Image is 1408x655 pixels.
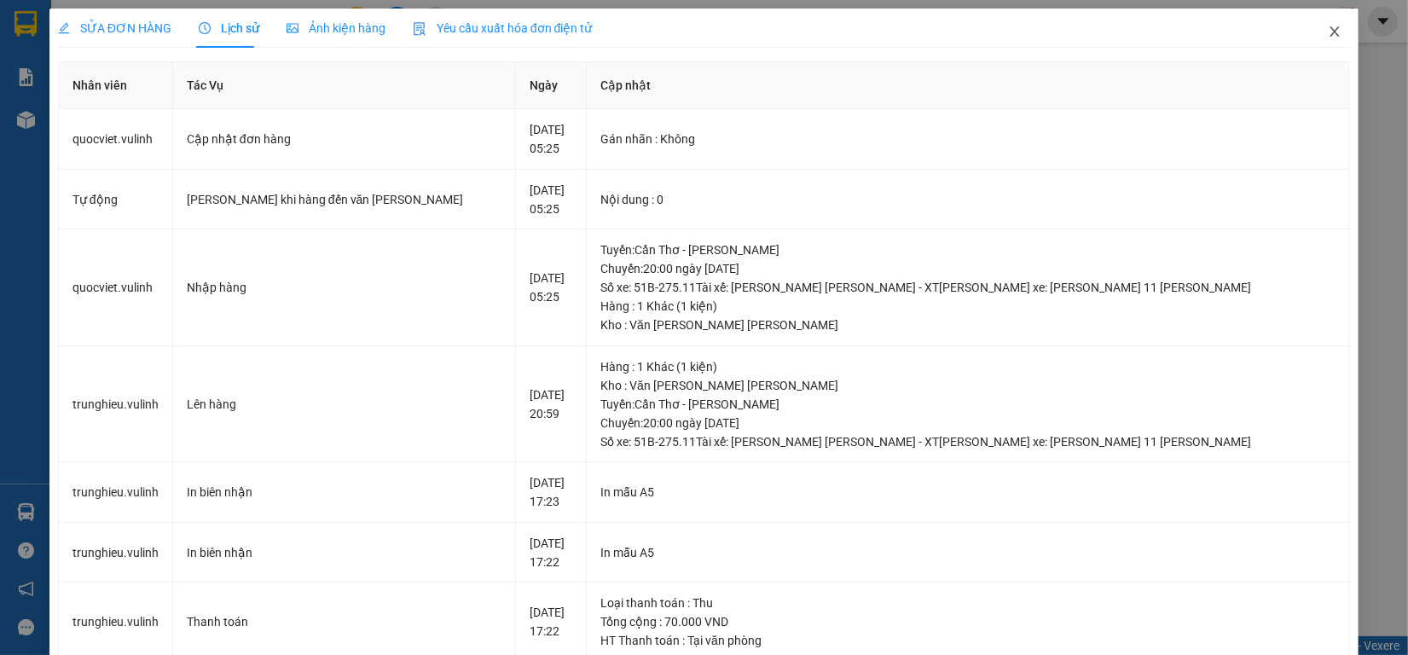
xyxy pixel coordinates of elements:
td: Tự động [59,170,173,230]
div: Hàng : 1 Khác (1 kiện) [600,357,1336,376]
div: Nội dung : 0 [600,190,1336,209]
div: Tổng cộng : 70.000 VND [600,612,1336,631]
span: Ảnh kiện hàng [287,21,385,35]
div: [DATE] 05:25 [530,181,572,218]
div: Kho : Văn [PERSON_NAME] [PERSON_NAME] [600,316,1336,334]
th: Cập nhật [587,62,1350,109]
td: quocviet.vulinh [59,109,173,170]
span: clock-circle [199,22,211,34]
span: picture [287,22,298,34]
div: Thanh toán [187,612,501,631]
div: HT Thanh toán : Tại văn phòng [600,631,1336,650]
div: [DATE] 20:59 [530,385,572,423]
img: icon [413,22,426,36]
div: In mẫu A5 [600,543,1336,562]
span: Lịch sử [199,21,259,35]
div: In biên nhận [187,543,501,562]
span: Yêu cầu xuất hóa đơn điện tử [413,21,593,35]
div: Lên hàng [187,395,501,414]
div: In biên nhận [187,483,501,501]
th: Ngày [516,62,587,109]
div: Kho : Văn [PERSON_NAME] [PERSON_NAME] [600,376,1336,395]
th: Tác Vụ [173,62,516,109]
div: [DATE] 17:22 [530,603,572,641]
td: trunghieu.vulinh [59,462,173,523]
div: [DATE] 05:25 [530,269,572,306]
div: Cập nhật đơn hàng [187,130,501,148]
div: Nhập hàng [187,278,501,297]
div: [DATE] 17:23 [530,473,572,511]
div: Tuyến : Cần Thơ - [PERSON_NAME] Chuyến: 20:00 ngày [DATE] Số xe: 51B-275.11 Tài xế: [PERSON_NAME]... [600,395,1336,451]
td: trunghieu.vulinh [59,523,173,583]
div: Hàng : 1 Khác (1 kiện) [600,297,1336,316]
div: Gán nhãn : Không [600,130,1336,148]
span: close [1328,25,1341,38]
span: edit [58,22,70,34]
th: Nhân viên [59,62,173,109]
td: quocviet.vulinh [59,229,173,346]
div: Loại thanh toán : Thu [600,594,1336,612]
div: Tuyến : Cần Thơ - [PERSON_NAME] Chuyến: 20:00 ngày [DATE] Số xe: 51B-275.11 Tài xế: [PERSON_NAME]... [600,241,1336,297]
span: SỬA ĐƠN HÀNG [58,21,171,35]
div: [PERSON_NAME] khi hàng đến văn [PERSON_NAME] [187,190,501,209]
button: Close [1311,9,1359,56]
div: In mẫu A5 [600,483,1336,501]
td: trunghieu.vulinh [59,346,173,463]
div: [DATE] 05:25 [530,120,572,158]
div: [DATE] 17:22 [530,534,572,571]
